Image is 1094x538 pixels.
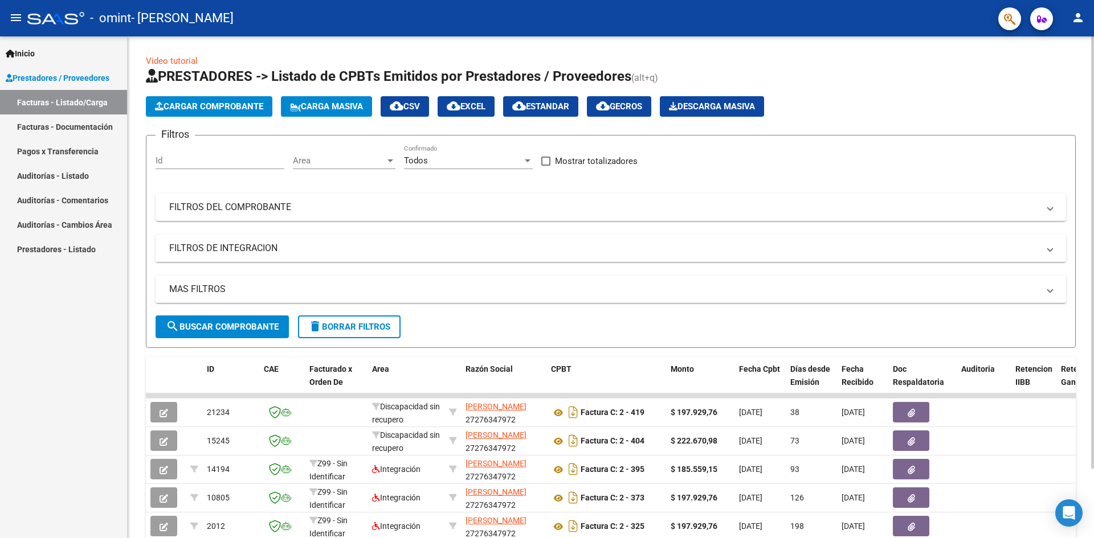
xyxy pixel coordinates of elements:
span: ID [207,364,214,373]
span: Borrar Filtros [308,322,390,332]
mat-expansion-panel-header: FILTROS DEL COMPROBANTE [156,194,1066,221]
span: [PERSON_NAME] [466,459,526,468]
span: Fecha Cpbt [739,364,780,373]
span: Doc Respaldatoria [893,364,944,387]
span: CPBT [551,364,572,373]
span: Prestadores / Proveedores [6,72,109,84]
span: 15245 [207,436,230,445]
mat-icon: cloud_download [596,99,610,113]
span: Z99 - Sin Identificar [309,459,348,481]
datatable-header-cell: Retencion IIBB [1011,357,1056,407]
button: Cargar Comprobante [146,96,272,117]
mat-expansion-panel-header: MAS FILTROS [156,276,1066,303]
span: 73 [790,436,799,445]
mat-panel-title: FILTROS DEL COMPROBANTE [169,201,1039,213]
button: Buscar Comprobante [156,315,289,338]
mat-icon: search [166,319,179,333]
datatable-header-cell: Fecha Cpbt [734,357,786,407]
mat-icon: cloud_download [447,99,460,113]
span: [DATE] [842,521,865,531]
datatable-header-cell: Razón Social [461,357,546,407]
span: Razón Social [466,364,513,373]
span: - [PERSON_NAME] [131,6,234,31]
span: Fecha Recibido [842,364,873,387]
span: Integración [372,465,421,474]
button: Borrar Filtros [298,315,401,338]
mat-panel-title: FILTROS DE INTEGRACION [169,242,1039,254]
span: Estandar [512,101,569,112]
datatable-header-cell: Auditoria [957,357,1011,407]
strong: $ 222.670,98 [671,436,717,445]
div: Open Intercom Messenger [1055,499,1083,527]
span: Z99 - Sin Identificar [309,487,348,510]
datatable-header-cell: Facturado x Orden De [305,357,368,407]
span: [PERSON_NAME] [466,402,526,411]
strong: Factura C: 2 - 404 [581,437,644,446]
div: 27276347972 [466,429,542,453]
span: 198 [790,521,804,531]
span: [PERSON_NAME] [466,430,526,440]
button: Descarga Masiva [660,96,764,117]
i: Descargar documento [566,460,581,478]
span: [DATE] [739,408,762,417]
datatable-header-cell: Area [368,357,444,407]
span: Todos [404,155,428,166]
app-download-masive: Descarga masiva de comprobantes (adjuntos) [660,96,764,117]
span: 93 [790,465,799,474]
i: Descargar documento [566,403,581,421]
span: [DATE] [739,521,762,531]
strong: Factura C: 2 - 395 [581,465,644,474]
span: Retencion IIBB [1015,364,1052,387]
span: [DATE] [842,436,865,445]
span: 21234 [207,408,230,417]
span: Discapacidad sin recupero [372,430,440,453]
span: CAE [264,364,279,373]
button: Gecros [587,96,651,117]
span: Cargar Comprobante [155,101,263,112]
span: Días desde Emisión [790,364,830,387]
span: [DATE] [842,465,865,474]
span: 126 [790,493,804,502]
span: [DATE] [739,493,762,502]
span: Area [293,155,385,166]
span: [DATE] [739,436,762,445]
datatable-header-cell: CAE [259,357,305,407]
div: 27276347972 [466,400,542,424]
span: 2012 [207,521,225,531]
span: [PERSON_NAME] [466,487,526,496]
a: Video tutorial [146,56,198,66]
strong: $ 197.929,76 [671,408,717,417]
span: Monto [671,364,694,373]
strong: Factura C: 2 - 419 [581,408,644,417]
span: Inicio [6,47,35,60]
span: PRESTADORES -> Listado de CPBTs Emitidos por Prestadores / Proveedores [146,68,631,84]
span: Gecros [596,101,642,112]
span: Discapacidad sin recupero [372,402,440,424]
span: Z99 - Sin Identificar [309,516,348,538]
strong: Factura C: 2 - 373 [581,494,644,503]
div: 27276347972 [466,486,542,510]
div: 27276347972 [466,457,542,481]
span: Auditoria [961,364,995,373]
i: Descargar documento [566,517,581,535]
datatable-header-cell: Días desde Emisión [786,357,837,407]
span: Integración [372,493,421,502]
span: CSV [390,101,420,112]
strong: $ 185.559,15 [671,465,717,474]
span: Area [372,364,389,373]
span: 38 [790,408,799,417]
h3: Filtros [156,126,195,142]
mat-icon: menu [9,11,23,24]
span: [DATE] [842,493,865,502]
button: CSV [381,96,429,117]
span: Carga Masiva [290,101,363,112]
span: [PERSON_NAME] [466,516,526,525]
datatable-header-cell: Fecha Recibido [837,357,888,407]
mat-icon: cloud_download [512,99,526,113]
button: EXCEL [438,96,495,117]
mat-expansion-panel-header: FILTROS DE INTEGRACION [156,235,1066,262]
mat-icon: cloud_download [390,99,403,113]
mat-icon: delete [308,319,322,333]
mat-panel-title: MAS FILTROS [169,283,1039,295]
datatable-header-cell: Doc Respaldatoria [888,357,957,407]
